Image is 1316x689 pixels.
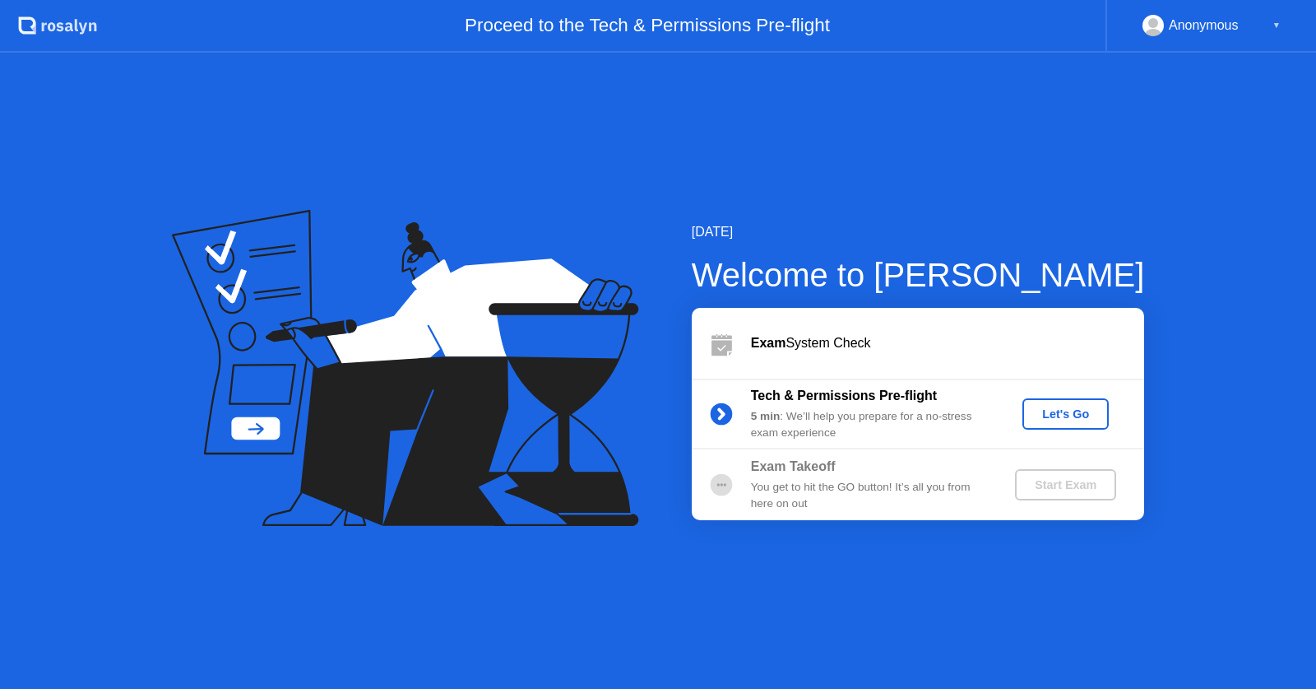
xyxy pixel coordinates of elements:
div: System Check [751,333,1144,353]
b: Tech & Permissions Pre-flight [751,389,937,403]
div: [DATE] [692,222,1145,242]
div: ▼ [1272,15,1281,36]
div: Let's Go [1029,407,1102,421]
b: 5 min [751,410,781,422]
b: Exam Takeoff [751,459,836,473]
button: Let's Go [1022,398,1109,430]
b: Exam [751,336,786,350]
div: Welcome to [PERSON_NAME] [692,250,1145,300]
div: Anonymous [1169,15,1239,36]
button: Start Exam [1015,469,1116,500]
div: : We’ll help you prepare for a no-stress exam experience [751,408,988,442]
div: You get to hit the GO button! It’s all you from here on out [751,479,988,513]
div: Start Exam [1022,478,1110,491]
